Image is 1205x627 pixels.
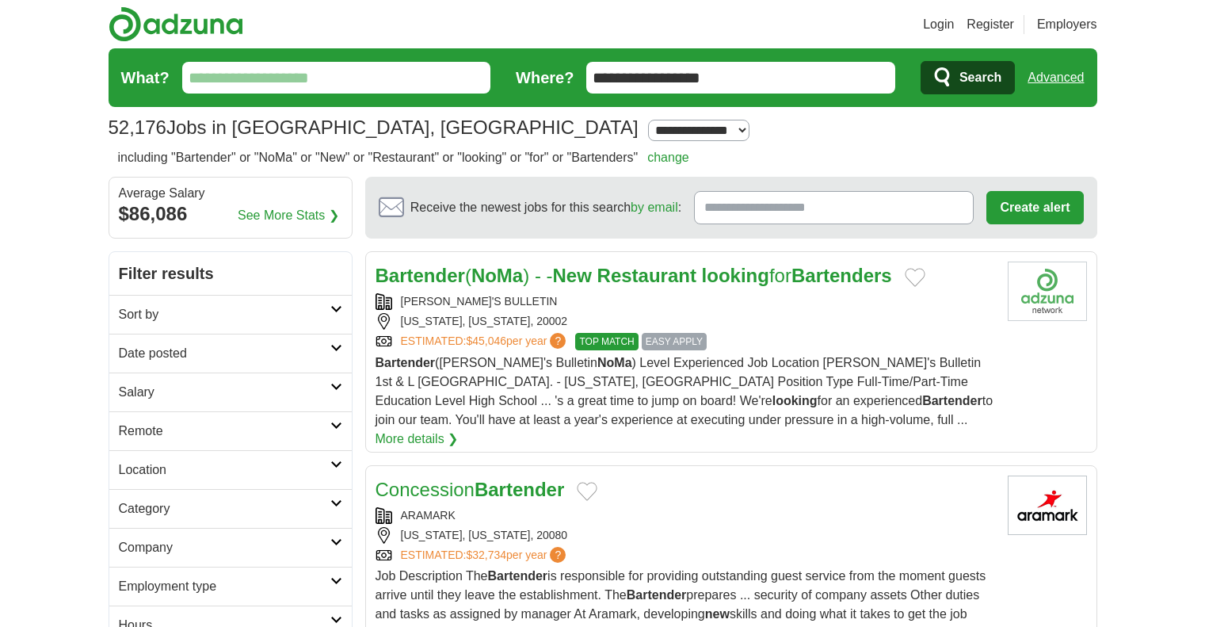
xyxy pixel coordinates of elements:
[109,117,639,138] h1: Jobs in [GEOGRAPHIC_DATA], [GEOGRAPHIC_DATA]
[1037,15,1097,34] a: Employers
[119,200,342,228] div: $86,086
[627,588,687,602] strong: Bartender
[702,265,769,286] strong: looking
[109,252,352,295] h2: Filter results
[376,293,995,310] div: [PERSON_NAME]'S BULLETIN
[401,333,570,350] a: ESTIMATED:$45,046per year?
[923,15,954,34] a: Login
[550,333,566,349] span: ?
[119,383,330,402] h2: Salary
[575,333,638,350] span: TOP MATCH
[642,333,707,350] span: EASY APPLY
[986,191,1083,224] button: Create alert
[119,344,330,363] h2: Date posted
[109,295,352,334] a: Sort by
[401,509,456,522] a: ARAMARK
[922,394,982,407] strong: Bartender
[631,201,678,214] a: by email
[967,15,1014,34] a: Register
[119,577,330,596] h2: Employment type
[376,527,995,544] div: [US_STATE], [US_STATE], 20080
[118,148,689,167] h2: including "Bartender" or "NoMa" or "New" or "Restaurant" or "looking" or "for" or "Bartenders"
[119,422,330,441] h2: Remote
[959,62,1001,94] span: Search
[119,461,330,480] h2: Location
[705,607,730,621] strong: new
[772,394,818,407] strong: looking
[119,499,330,518] h2: Category
[905,268,925,287] button: Add to favorite jobs
[376,356,993,426] span: ([PERSON_NAME]'s Bulletin ) Level Experienced Job Location [PERSON_NAME]'s Bulletin 1st & L [GEOG...
[376,356,436,369] strong: Bartender
[376,265,465,286] strong: Bartender
[550,547,566,563] span: ?
[238,206,339,225] a: See More Stats ❯
[376,479,565,500] a: ConcessionBartender
[791,265,892,286] strong: Bartenders
[471,265,523,286] strong: NoMa
[109,567,352,606] a: Employment type
[466,335,506,347] span: $45,046
[577,482,597,501] button: Add to favorite jobs
[109,450,352,489] a: Location
[553,265,592,286] strong: New
[1028,62,1084,94] a: Advanced
[109,334,352,373] a: Date posted
[109,6,243,42] img: Adzuna logo
[1008,476,1087,535] img: Aramark logo
[597,356,632,369] strong: NoMa
[516,66,574,90] label: Where?
[488,569,548,583] strong: Bartender
[121,66,170,90] label: What?
[109,528,352,567] a: Company
[921,61,1015,94] button: Search
[109,373,352,411] a: Salary
[376,313,995,330] div: [US_STATE], [US_STATE], 20002
[119,305,330,324] h2: Sort by
[410,198,681,217] span: Receive the newest jobs for this search :
[475,479,564,500] strong: Bartender
[119,538,330,557] h2: Company
[647,151,689,164] a: change
[109,489,352,528] a: Category
[401,547,570,564] a: ESTIMATED:$32,734per year?
[119,187,342,200] div: Average Salary
[597,265,696,286] strong: Restaurant
[1008,262,1087,321] img: Company logo
[376,265,892,286] a: Bartender(NoMa) - -New Restaurant lookingforBartenders
[376,430,459,449] a: More details ❯
[109,411,352,450] a: Remote
[466,549,506,561] span: $32,734
[109,113,166,142] span: 52,176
